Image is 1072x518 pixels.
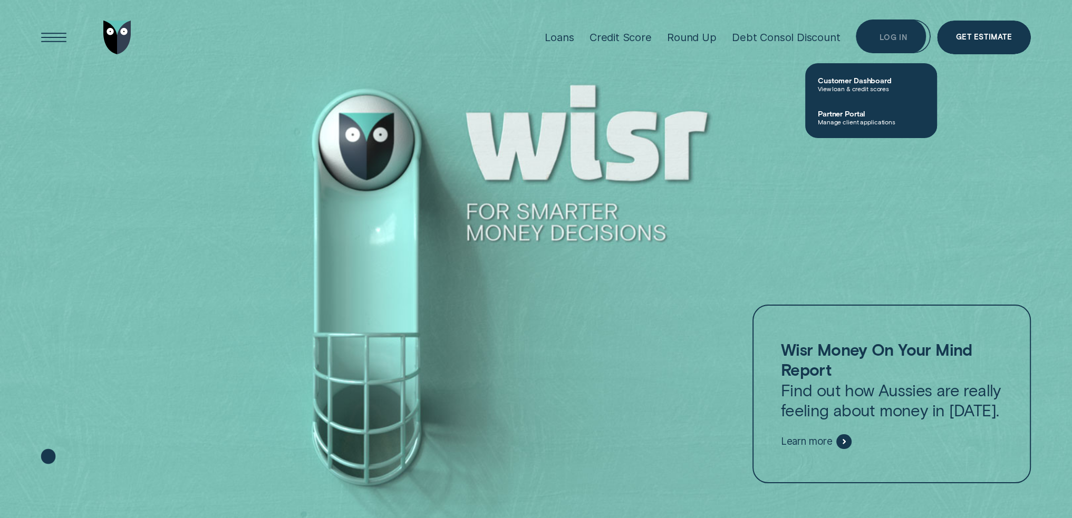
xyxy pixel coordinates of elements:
[856,19,931,53] button: Log in
[880,34,907,41] div: Log in
[818,118,924,125] span: Manage client applications
[545,31,574,44] div: Loans
[732,31,840,44] div: Debt Consol Discount
[752,305,1030,483] a: Wisr Money On Your Mind ReportFind out how Aussies are really feeling about money in [DATE].Learn...
[103,21,131,54] img: Wisr
[805,101,937,134] a: Partner PortalManage client applications
[37,21,71,54] button: Open Menu
[781,339,972,379] strong: Wisr Money On Your Mind Report
[781,339,1003,421] p: Find out how Aussies are really feeling about money in [DATE].
[667,31,716,44] div: Round Up
[805,67,937,101] a: Customer DashboardView loan & credit scores
[818,109,924,118] span: Partner Portal
[590,31,652,44] div: Credit Score
[781,435,833,448] span: Learn more
[818,76,924,85] span: Customer Dashboard
[937,21,1031,54] a: Get Estimate
[818,85,924,92] span: View loan & credit scores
